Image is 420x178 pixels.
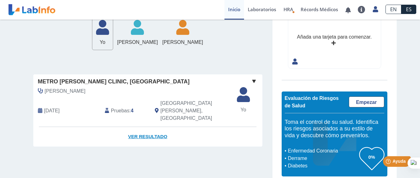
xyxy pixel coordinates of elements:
li: Enfermedad Coronaria [286,147,359,155]
span: San Juan, PR [160,100,229,122]
span: Evaluación de Riesgos de Salud [285,96,339,108]
h3: 0% [359,153,384,161]
span: HRA [284,6,293,12]
span: Gonzalez Badillo, Marybel [45,87,85,95]
span: Yo [92,39,113,46]
span: Metro [PERSON_NAME] Clinic, [GEOGRAPHIC_DATA] [38,77,190,86]
span: Empezar [356,100,377,105]
span: [PERSON_NAME] [162,39,203,46]
a: ES [401,5,416,14]
span: Yo [233,106,254,114]
h5: Toma el control de su salud. Identifica los riesgos asociados a su estilo de vida y descubre cómo... [285,119,384,139]
a: Ver Resultado [33,127,262,147]
span: Pruebas [111,107,129,115]
li: Derrame [286,155,359,162]
iframe: Help widget launcher [365,154,413,171]
a: Empezar [349,96,384,107]
span: 2025-09-27 [44,107,60,115]
b: 4 [131,108,134,113]
li: Diabetes [286,162,359,170]
div: : [100,100,150,122]
a: EN [385,5,401,14]
span: [PERSON_NAME] [117,39,158,46]
div: Añada una tarjeta para comenzar. [297,33,372,41]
